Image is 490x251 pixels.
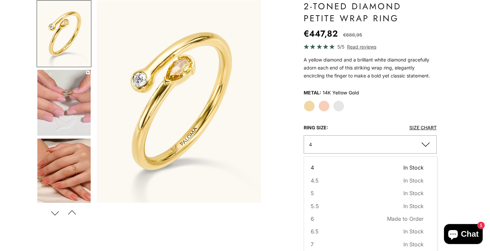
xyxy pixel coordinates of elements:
[311,163,424,172] button: 4
[37,1,91,66] img: #YellowGold
[442,224,485,246] inbox-online-store-chat: Shopify online store chat
[311,202,424,210] button: 5.5
[311,240,314,249] span: 7
[343,31,362,39] compare-at-price: €688,95
[311,176,424,185] button: 4.5
[311,227,424,236] button: 6.5
[311,214,314,223] span: 6
[37,70,91,136] img: #YellowGold #WhiteGold #RoseGold
[409,125,437,130] a: Size Chart
[304,88,321,98] legend: Metal:
[311,163,314,172] span: 4
[403,227,424,236] span: In Stock
[97,0,261,203] img: #YellowGold
[403,240,424,249] span: In Stock
[311,189,424,197] button: 5
[311,227,319,236] span: 6.5
[403,189,424,197] span: In Stock
[304,27,338,40] sale-price: €447,82
[37,69,91,136] button: Go to item 4
[309,142,312,147] span: 4
[304,43,437,51] a: 5/5 Read reviews
[304,56,437,80] p: A yellow diamond and a brilliant white diamond gracefully adorn each end of this striking wrap ri...
[37,138,91,205] button: Go to item 5
[37,139,91,204] img: #YellowGold #RoseGold #WhiteGold
[323,88,359,98] variant-option-value: 14K Yellow Gold
[311,202,319,210] span: 5.5
[37,0,91,67] button: Go to item 1
[311,176,319,185] span: 4.5
[403,163,424,172] span: In Stock
[304,0,437,24] h1: 2-Toned Diamond Petite Wrap Ring
[97,0,261,203] div: Item 1 of 14
[311,240,424,249] button: 7
[347,43,376,51] span: Read reviews
[311,189,314,197] span: 5
[403,202,424,210] span: In Stock
[403,176,424,185] span: In Stock
[304,123,328,133] legend: Ring Size:
[387,214,424,223] span: Made to Order
[311,214,424,223] button: 6
[337,43,344,51] span: 5/5
[304,135,437,154] button: 4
